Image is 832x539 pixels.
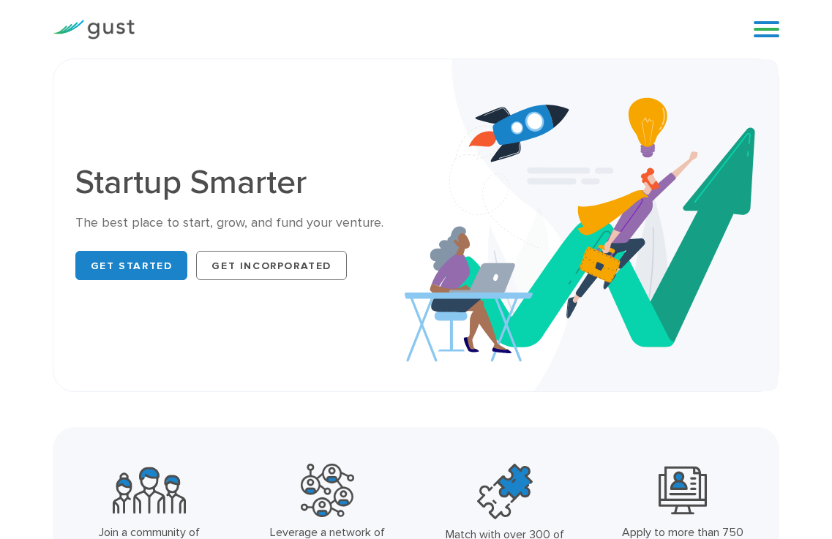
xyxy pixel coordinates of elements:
[75,214,405,232] div: The best place to start, grow, and fund your venture.
[75,166,405,200] h1: Startup Smarter
[405,59,779,391] img: Startup Smarter Hero
[113,464,186,517] img: Community Founders
[659,464,707,517] img: Leading Angel Investment
[196,251,347,280] a: Get Incorporated
[477,464,533,519] img: Top Accelerators
[75,251,188,280] a: Get Started
[301,464,354,517] img: Powerful Partners
[53,20,135,39] img: Gust Logo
